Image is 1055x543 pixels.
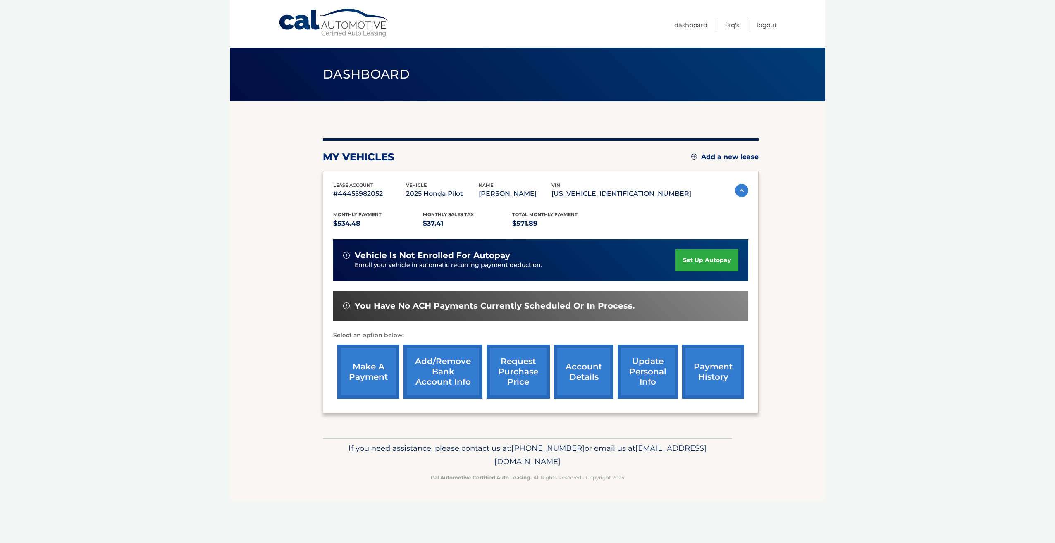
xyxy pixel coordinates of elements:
[682,345,744,399] a: payment history
[757,18,777,32] a: Logout
[406,188,479,200] p: 2025 Honda Pilot
[423,218,513,229] p: $37.41
[328,442,727,468] p: If you need assistance, please contact us at: or email us at
[674,18,707,32] a: Dashboard
[511,443,585,453] span: [PHONE_NUMBER]
[691,153,759,161] a: Add a new lease
[328,473,727,482] p: - All Rights Reserved - Copyright 2025
[323,151,394,163] h2: my vehicles
[343,302,350,309] img: alert-white.svg
[333,212,382,217] span: Monthly Payment
[431,474,530,481] strong: Cal Automotive Certified Auto Leasing
[333,218,423,229] p: $534.48
[423,212,474,217] span: Monthly sales Tax
[551,188,691,200] p: [US_VEHICLE_IDENTIFICATION_NUMBER]
[691,154,697,160] img: add.svg
[479,182,493,188] span: name
[512,212,578,217] span: Total Monthly Payment
[355,261,675,270] p: Enroll your vehicle in automatic recurring payment deduction.
[512,218,602,229] p: $571.89
[355,250,510,261] span: vehicle is not enrolled for autopay
[551,182,560,188] span: vin
[403,345,482,399] a: Add/Remove bank account info
[479,188,551,200] p: [PERSON_NAME]
[343,252,350,259] img: alert-white.svg
[618,345,678,399] a: update personal info
[735,184,748,197] img: accordion-active.svg
[337,345,399,399] a: make a payment
[323,67,410,82] span: Dashboard
[278,8,390,38] a: Cal Automotive
[487,345,550,399] a: request purchase price
[333,182,373,188] span: lease account
[333,188,406,200] p: #44455982052
[406,182,427,188] span: vehicle
[355,301,635,311] span: You have no ACH payments currently scheduled or in process.
[725,18,739,32] a: FAQ's
[494,443,707,466] span: [EMAIL_ADDRESS][DOMAIN_NAME]
[333,331,748,341] p: Select an option below:
[675,249,738,271] a: set up autopay
[554,345,613,399] a: account details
